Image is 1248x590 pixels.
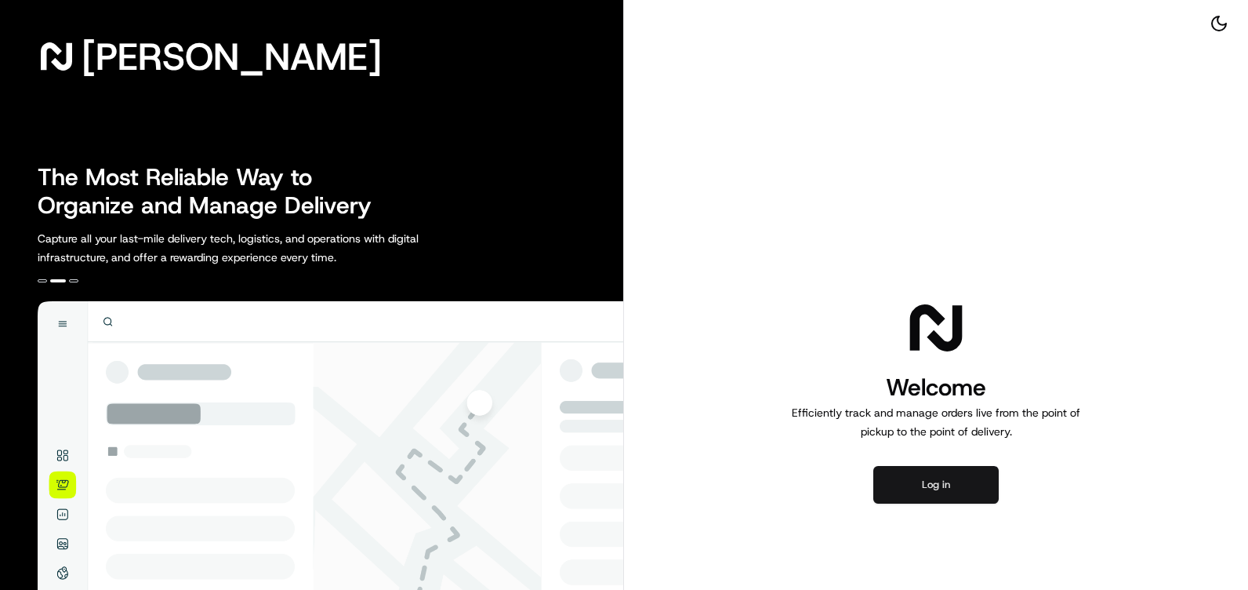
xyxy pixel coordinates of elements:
[785,372,1087,403] h1: Welcome
[82,41,382,72] span: [PERSON_NAME]
[38,229,489,267] p: Capture all your last-mile delivery tech, logistics, and operations with digital infrastructure, ...
[38,163,389,220] h2: The Most Reliable Way to Organize and Manage Delivery
[785,403,1087,441] p: Efficiently track and manage orders live from the point of pickup to the point of delivery.
[873,466,999,504] button: Log in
